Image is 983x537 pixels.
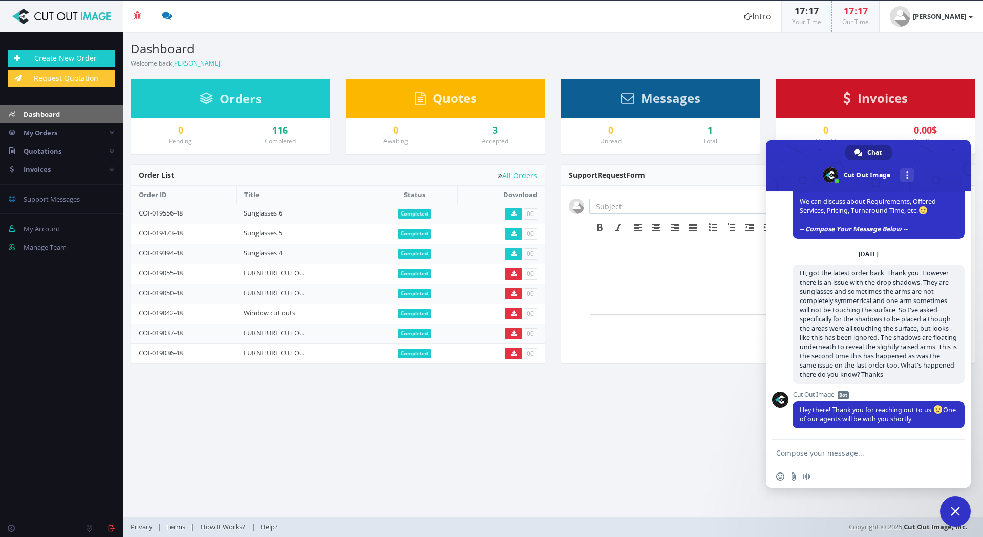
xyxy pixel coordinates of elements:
a: FURNITURE CUT OUTS 83 [244,348,320,357]
img: user_default.jpg [569,199,584,214]
div: | | | [131,517,694,537]
span: How It Works? [201,522,245,531]
a: Create New Order [8,50,115,67]
a: COI-019036-48 [139,348,183,357]
div: Align left [629,221,647,234]
a: 116 [238,125,322,136]
span: Quotes [433,90,477,106]
span: Send a file [789,472,798,481]
small: Pending [169,137,192,145]
span: Dashboard [24,110,60,119]
span: My Account [24,224,60,233]
span: 17 [858,5,868,17]
span: Completed [398,289,431,298]
span: Completed [398,309,431,318]
span: : [805,5,808,17]
span: Messages [641,90,700,106]
a: Help? [255,522,283,531]
a: COI-019556-48 [139,208,183,218]
small: Your Time [792,17,821,26]
a: 0 [354,125,437,136]
span: Completed [398,349,431,358]
a: Close chat [940,496,971,527]
a: Invoices [843,96,908,105]
input: Subject [589,199,771,214]
span: Copyright © 2025, [849,522,968,532]
span: Hey there! Thank you for reaching out to us. One of our agents will be with you shortly. [800,405,956,423]
div: Numbered list [722,221,740,234]
textarea: Compose your message... [776,440,940,465]
a: All Orders [498,171,537,179]
a: COI-019394-48 [139,248,183,257]
span: Completed [398,249,431,259]
span: Insert an emoji [776,472,784,481]
a: Chat [845,145,892,160]
div: 3 [453,125,537,136]
a: Cut Out Image, Inc. [904,522,968,531]
span: -- Compose Your Message Below -- [800,225,907,233]
a: Terms [161,522,190,531]
small: Awaiting [383,137,408,145]
div: 0.00$ [883,125,967,136]
div: Italic [609,221,628,234]
a: Request Quotation [8,70,115,87]
small: You Owe [913,137,938,145]
span: Quotations [24,146,61,156]
iframe: Rich Text Area. Press ALT-F9 for menu. Press ALT-F10 for toolbar. Press ALT-0 for help [590,235,966,314]
span: Chat [867,145,882,160]
span: Request [597,170,626,180]
span: Bot [838,391,849,399]
div: Bullet list [703,221,722,234]
a: COI-019473-48 [139,228,183,238]
a: 0 [569,125,652,136]
span: Audio message [803,472,811,481]
span: 17 [808,5,819,17]
a: Sunglasses 6 [244,208,282,218]
span: Manage Team [24,243,67,252]
a: [PERSON_NAME] [172,59,220,68]
a: Orders [200,96,262,105]
span: Order List [139,170,174,180]
th: Status [372,186,457,204]
a: FURNITURE CUT OUTS 84 [244,328,320,337]
span: : [854,5,858,17]
a: FURNITURE CUT OUTS 85 [244,288,320,297]
div: Justify [684,221,702,234]
a: FURNITURE CUT OUTS 86 [244,268,320,277]
small: Our Time [842,17,869,26]
small: Completed [265,137,296,145]
small: Total [703,137,717,145]
a: Quotes [415,96,477,105]
a: COI-019055-48 [139,268,183,277]
a: [PERSON_NAME] [880,1,983,32]
a: Messages [621,96,700,105]
a: 0 [139,125,222,136]
a: Sunglasses 5 [244,228,282,238]
span: My Orders [24,128,57,137]
span: Completed [398,209,431,219]
a: Sunglasses 4 [244,248,282,257]
span: 17 [844,5,854,17]
a: Intro [734,1,781,32]
a: 0 [784,125,867,136]
a: Window cut outs [244,308,295,317]
div: Decrease indent [740,221,759,234]
th: Order ID [131,186,236,204]
img: user_default.jpg [890,6,910,27]
a: COI-019037-48 [139,328,183,337]
a: COI-019042-48 [139,308,183,317]
th: Download [457,186,545,204]
strong: [PERSON_NAME] [913,12,966,21]
a: Privacy [131,522,158,531]
span: Orders [220,90,262,107]
span: Invoices [24,165,51,174]
span: Support Form [569,170,645,180]
span: Support Messages [24,195,80,204]
small: Unpaid [816,137,836,145]
span: Completed [398,269,431,278]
